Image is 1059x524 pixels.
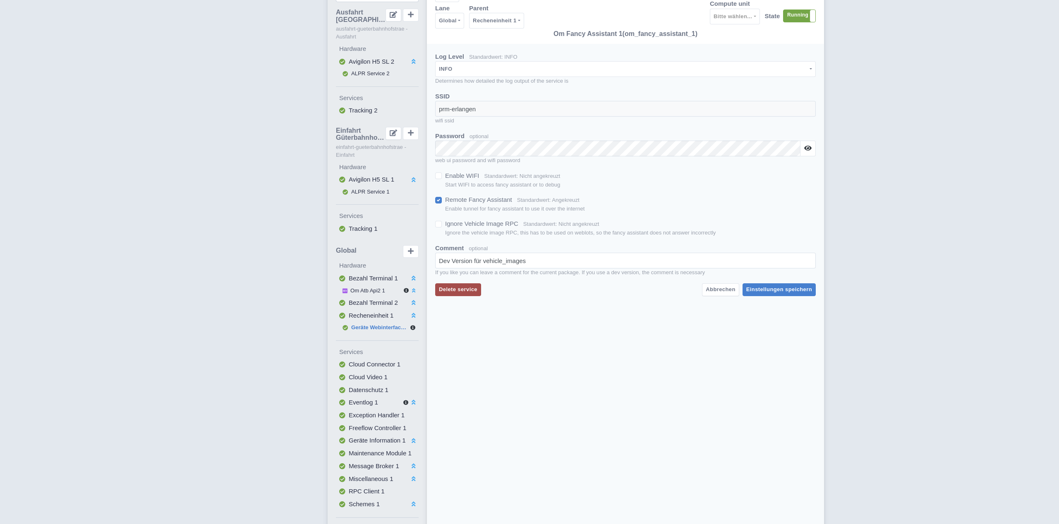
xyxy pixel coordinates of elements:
[336,473,419,486] button: Miscellaneous 1
[339,347,419,357] label: Services
[349,399,378,406] span: Eventlog 1
[435,156,816,165] small: web ui password and wifi password
[339,44,419,54] label: Hardware
[349,450,412,457] span: Maintenance Module 1
[336,68,419,79] button: ALPR Service 2
[349,437,406,444] span: Geräte Information 1
[336,434,419,447] button: Geräte Information 1
[336,272,419,285] button: Bezahl Terminal 1
[523,221,599,227] small: Standardwert: Nicht angekreuzt
[349,412,405,419] span: Exception Handler 1
[349,475,393,482] span: Miscellaneous 1
[435,283,481,296] button: Delete service
[445,205,585,213] small: Enable tunnel for fancy assistant to use it over the internet
[336,371,419,384] button: Cloud Video 1
[351,70,390,77] span: ALPR Service 2
[336,384,419,397] button: Datenschutz 1
[336,460,419,473] button: Message Broker 1
[336,297,419,309] button: Bezahl Terminal 2
[336,358,419,371] button: Cloud Connector 1
[435,92,450,101] label: SSID
[469,54,518,60] small: Standardwert: INFO
[706,286,735,292] span: Abbrechen
[336,143,419,159] small: einfahrt-gueterbahnhofstrae - Einfahrt
[350,287,385,294] span: Om Atb Api2 1
[349,488,385,495] span: RPC Client 1
[445,196,512,203] span: Remote Fancy Assistant
[336,186,419,198] button: ALPR Service 1
[351,189,390,195] span: ALPR Service 1
[336,498,419,511] button: Schemes 1
[746,286,812,292] span: Einstellungen speichern
[336,309,419,322] button: Recheneinheit 1
[783,10,815,22] label: Running
[336,396,419,409] button: Eventlog 1
[349,361,400,368] span: Cloud Connector 1
[439,64,453,74] div: INFO
[435,132,465,141] label: Password
[339,163,419,172] label: Hardware
[714,12,752,22] div: Bitte wählen...
[435,268,816,277] small: If you like you can leave a comment for the current package. If you use a dev version, the commen...
[336,55,419,68] button: Avigilon H5 SL 2
[349,275,398,282] span: Bezahl Terminal 1
[445,229,716,237] small: Ignore the vehicle image RPC, this has to be used on weblots, so the fancy assistant does not ans...
[336,285,419,297] button: Om Atb Api2 1
[339,261,419,270] label: Hardware
[336,447,419,460] button: Maintenance Module 1
[702,283,739,296] button: Abbrechen
[349,424,406,431] span: Freeflow Controller 1
[336,173,419,186] button: Avigilon H5 SL 1
[623,30,697,37] span: (om_fancy_assistant_1)
[473,16,517,26] div: Recheneinheit 1
[445,181,560,189] small: Start WIFI to access fancy assistant or to debug
[553,30,623,37] span: Om Fancy Assistant 1
[336,25,419,41] small: ausfahrt-gueterbahnhofstrae - Ausfahrt
[445,220,518,227] span: Ignore Vehicle Image RPC
[435,4,450,13] label: Lane
[517,197,580,203] small: Standardwert: Angekreuzt
[435,117,816,125] small: wifi ssid
[349,107,377,114] span: Tracking 2
[339,211,419,221] label: Services
[351,324,408,330] span: Geräte Webinterface 1
[435,101,816,117] input: §{ogclient_resource}
[435,244,464,253] label: Comment
[743,283,816,296] button: Einstellungen speichern
[349,386,388,393] span: Datenschutz 1
[439,286,477,292] span: Delete service
[435,77,816,85] small: Determines how detailed the log output of the service is
[336,104,419,117] button: Tracking 2
[336,127,386,141] span: Einfahrt Güterbahnhofstraße
[349,299,398,306] span: Bezahl Terminal 2
[439,16,457,26] div: Global
[336,247,357,254] span: Global
[339,93,419,103] label: Services
[349,225,377,232] span: Tracking 1
[470,133,489,139] span: optional
[336,409,419,422] button: Exception Handler 1
[445,172,479,179] span: Enable WIFI
[349,312,393,319] span: Recheneinheit 1
[349,176,394,183] span: Avigilon H5 SL 1
[469,245,488,251] span: optional
[765,12,780,21] label: State
[469,4,489,13] label: Parent
[336,422,419,435] button: Freeflow Controller 1
[783,10,816,22] div: RunningStopped
[349,373,388,380] span: Cloud Video 1
[435,52,464,62] label: Log Level
[336,9,386,23] span: Ausfahrt [GEOGRAPHIC_DATA]
[349,500,380,507] span: Schemes 1
[336,223,419,235] button: Tracking 1
[349,462,399,469] span: Message Broker 1
[349,58,394,65] span: Avigilon H5 SL 2
[484,173,561,179] small: Standardwert: Nicht angekreuzt
[336,485,419,498] button: RPC Client 1
[336,322,419,333] button: Geräte Webinterface 1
